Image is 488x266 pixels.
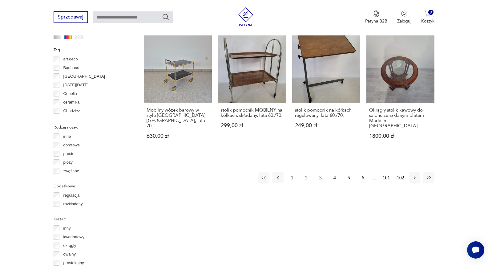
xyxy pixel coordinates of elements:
p: płozy [63,159,73,166]
a: Ikona medaluPatyna B2B [365,10,387,24]
p: Ćmielów [63,116,79,123]
h3: Mobilny wózek barowy w stylu [GEOGRAPHIC_DATA], [GEOGRAPHIC_DATA], lata 70. [147,108,209,129]
a: Mobilny wózek barowy w stylu brussel, Niemcy, lata 70.Mobilny wózek barowy w stylu [GEOGRAPHIC_DA... [144,35,212,151]
p: kwadratowy [63,234,85,240]
p: [GEOGRAPHIC_DATA] [63,73,105,80]
p: regulacja [63,192,80,199]
button: Patyna B2B [365,10,387,24]
p: 299,00 zł [221,123,283,128]
button: 3 [315,172,326,183]
p: rozkładany [63,201,83,207]
p: Tag [54,47,129,53]
p: zwężane [63,168,79,174]
p: art deco [63,56,78,63]
button: 5 [343,172,354,183]
p: Patyna B2B [365,18,387,24]
button: 4 [329,172,340,183]
img: Ikona koszyka [425,10,431,17]
button: 1 [287,172,298,183]
p: Bauhaus [63,64,79,71]
a: Okrągły stolik kawowy do salonu ze szklanym blatem Made in ItalyOkrągły stolik kawowy do salonu z... [366,35,434,151]
p: [DATE][DATE] [63,82,89,88]
p: 1800,00 zł [369,133,432,139]
a: stolik pomocnik na kółkach, regulowany, lata 60./70.stolik pomocnik na kółkach, regulowany, lata ... [292,35,360,151]
p: okrągły [63,242,76,249]
button: 101 [381,172,392,183]
p: Zaloguj [397,18,411,24]
button: 2 [301,172,312,183]
p: 630,00 zł [147,133,209,139]
h3: stolik pomocnik na kółkach, regulowany, lata 60./70. [295,108,357,118]
p: Dodatkowe [54,183,129,190]
img: Ikona medalu [373,10,379,17]
h3: stolik pomocnik MOBILNY na kółkach, składany, lata 60./70. [221,108,283,118]
h3: Okrągły stolik kawowy do salonu ze szklanym blatem Made in [GEOGRAPHIC_DATA] [369,108,432,129]
button: 102 [395,172,406,183]
p: proste [63,150,75,157]
p: Rodzaj nóżek [54,124,129,131]
img: Patyna - sklep z meblami i dekoracjami vintage [236,7,255,26]
button: Szukaj [162,13,169,21]
p: owalny [63,251,76,258]
p: inny [63,225,71,232]
p: Chodzież [63,108,80,114]
p: 249,00 zł [295,123,357,128]
p: Cepelia [63,90,77,97]
p: Kształt [54,216,129,223]
button: 0Koszyk [421,10,434,24]
a: Sprzedawaj [54,15,88,20]
button: Zaloguj [397,10,411,24]
p: ceramika [63,99,80,106]
p: obrotowe [63,142,80,149]
div: 0 [428,10,434,15]
button: 6 [357,172,369,183]
p: inne [63,133,71,140]
button: Sprzedawaj [54,11,88,23]
a: stolik pomocnik MOBILNY na kółkach, składany, lata 60./70.stolik pomocnik MOBILNY na kółkach, skł... [218,35,286,151]
img: Ikonka użytkownika [401,10,407,17]
p: Koszyk [421,18,434,24]
iframe: Smartsupp widget button [467,241,484,259]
